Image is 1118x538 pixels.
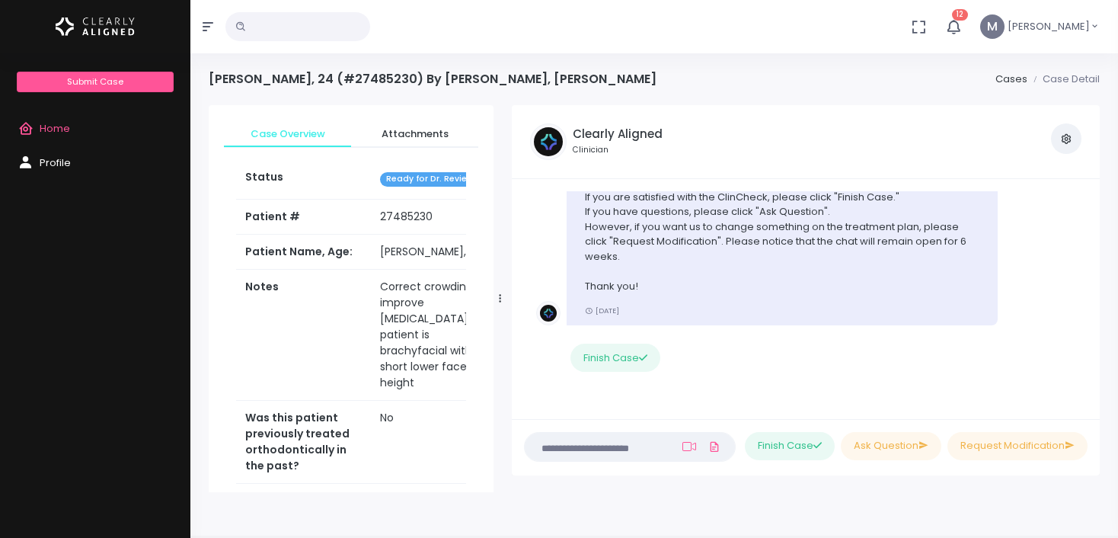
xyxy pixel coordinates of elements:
button: Request Modification [947,432,1088,460]
span: Home [40,121,70,136]
td: Correct crowding, improve [MEDICAL_DATA], patient is brachyfacial with short lower face height [371,270,495,401]
a: Add Loom Video [679,440,699,453]
a: Submit Case [17,72,173,92]
th: Patient # [236,199,371,235]
th: Status [236,160,371,199]
span: Ready for Dr. Review [380,172,480,187]
span: Profile [40,155,71,170]
a: Cases [995,72,1027,86]
th: Notes [236,270,371,401]
p: Hi Dr. , the case for [PERSON_NAME] is ready for your review. If you are satisfied with the ClinC... [585,175,979,293]
small: Clinician [573,144,663,156]
small: [DATE] [585,306,619,315]
div: scrollable content [209,105,494,492]
td: 27485230 [371,200,495,235]
span: Attachments [363,126,466,142]
a: Add Files [705,433,724,460]
td: [PERSON_NAME], 24 [371,235,495,270]
h4: [PERSON_NAME], 24 (#27485230) By [PERSON_NAME], [PERSON_NAME] [209,72,656,86]
td: No [371,401,495,484]
th: Patient Name, Age: [236,235,371,270]
span: M [980,14,1005,39]
span: [PERSON_NAME] [1008,19,1090,34]
button: Ask Question [841,432,941,460]
li: Case Detail [1027,72,1100,87]
button: Finish Case [745,432,835,460]
button: Finish Case [570,344,660,372]
span: 12 [952,9,968,21]
th: Was this patient previously treated orthodontically in the past? [236,401,371,484]
span: Case Overview [236,126,339,142]
img: Logo Horizontal [56,11,135,43]
div: scrollable content [524,191,1088,405]
h5: Clearly Aligned [573,127,663,141]
span: Submit Case [67,75,123,88]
